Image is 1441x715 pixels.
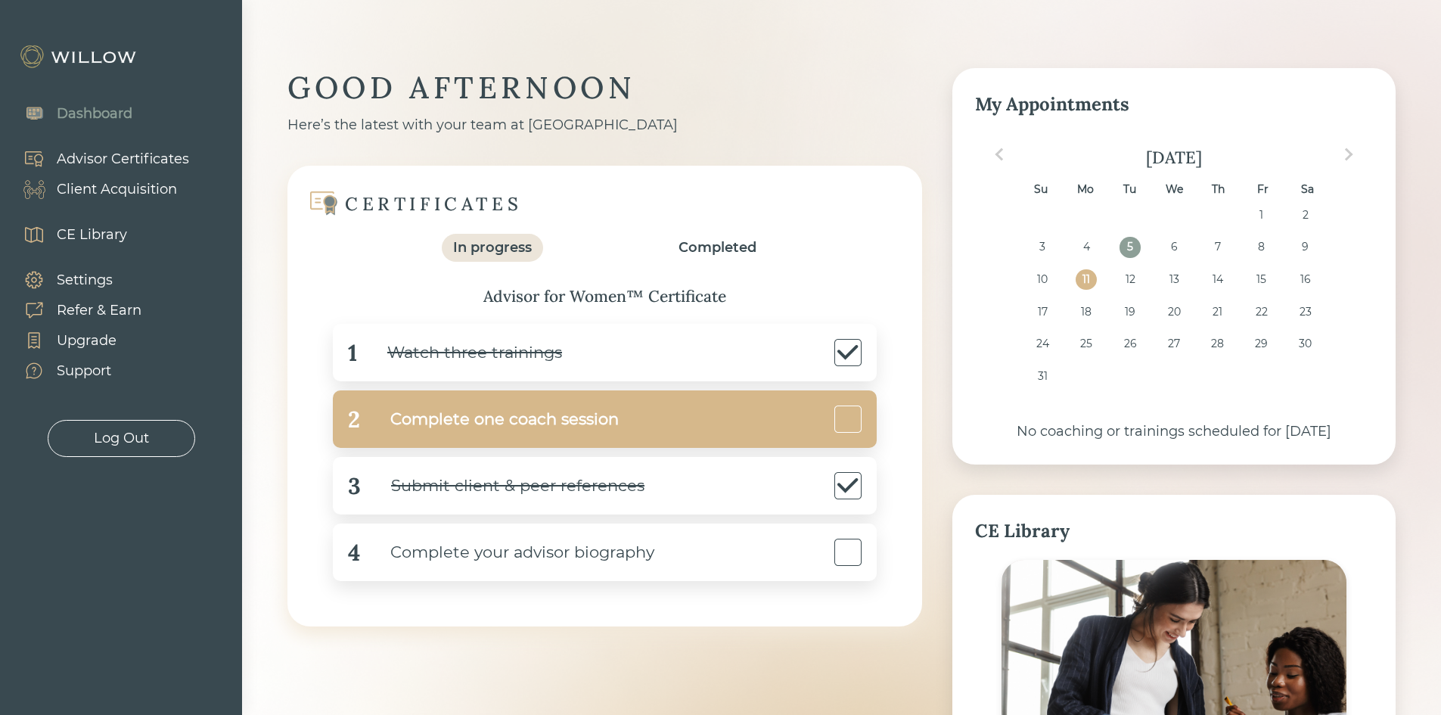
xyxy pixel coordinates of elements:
div: Choose Thursday, August 21st, 2025 [1207,302,1228,322]
a: Advisor Certificates [8,144,189,174]
a: Refer & Earn [8,295,141,325]
div: Advisor for Women™ Certificate [318,284,892,309]
div: Completed [679,238,756,258]
div: Settings [57,270,113,291]
div: Th [1208,179,1228,200]
div: [DATE] [975,147,1373,168]
div: Mo [1075,179,1095,200]
div: Client Acquisition [57,179,177,200]
div: Complete one coach session [360,403,619,437]
div: 4 [348,536,360,570]
div: Choose Thursday, August 28th, 2025 [1207,334,1228,354]
div: Choose Friday, August 15th, 2025 [1251,269,1272,290]
div: Support [57,361,111,381]
div: Choose Tuesday, August 19th, 2025 [1120,302,1140,322]
div: Choose Saturday, August 30th, 2025 [1295,334,1315,354]
a: CE Library [8,219,127,250]
div: Su [1030,179,1051,200]
div: Choose Thursday, August 7th, 2025 [1207,237,1228,257]
div: Tu [1120,179,1140,200]
div: Refer & Earn [57,300,141,321]
div: Choose Saturday, August 2nd, 2025 [1295,205,1315,225]
div: Choose Sunday, August 24th, 2025 [1033,334,1053,354]
div: Choose Tuesday, August 5th, 2025 [1120,237,1140,257]
div: GOOD AFTERNOON [287,68,922,107]
div: Choose Sunday, August 3rd, 2025 [1033,237,1053,257]
div: Choose Monday, August 11th, 2025 [1076,269,1096,290]
div: 3 [348,469,361,503]
div: Log Out [94,428,149,449]
div: We [1163,179,1184,200]
div: No coaching or trainings scheduled for [DATE] [975,421,1373,442]
div: month 2025-08 [980,205,1368,399]
div: Complete your advisor biography [360,536,654,570]
div: Fr [1253,179,1273,200]
div: CE Library [975,518,1373,545]
div: Choose Wednesday, August 13th, 2025 [1163,269,1184,290]
div: Choose Wednesday, August 20th, 2025 [1163,302,1184,322]
div: Choose Friday, August 29th, 2025 [1251,334,1272,354]
div: Sa [1297,179,1318,200]
div: 1 [348,336,357,370]
div: Choose Thursday, August 14th, 2025 [1207,269,1228,290]
div: CERTIFICATES [345,192,522,216]
div: Choose Sunday, August 10th, 2025 [1033,269,1053,290]
a: Dashboard [8,98,132,129]
div: Choose Friday, August 8th, 2025 [1251,237,1272,257]
div: In progress [453,238,532,258]
div: Choose Saturday, August 9th, 2025 [1295,237,1315,257]
div: Watch three trainings [357,336,562,370]
div: Here’s the latest with your team at [GEOGRAPHIC_DATA] [287,115,922,135]
div: Choose Monday, August 18th, 2025 [1076,302,1096,322]
div: Dashboard [57,104,132,124]
div: Choose Monday, August 4th, 2025 [1076,237,1096,257]
div: Choose Sunday, August 31st, 2025 [1033,366,1053,387]
button: Next Month [1337,142,1361,166]
div: Choose Saturday, August 16th, 2025 [1295,269,1315,290]
div: Choose Tuesday, August 12th, 2025 [1120,269,1140,290]
div: Choose Tuesday, August 26th, 2025 [1120,334,1140,354]
div: 2 [348,403,360,437]
div: Submit client & peer references [361,469,644,503]
div: Choose Wednesday, August 6th, 2025 [1163,237,1184,257]
a: Upgrade [8,325,141,356]
button: Previous Month [987,142,1011,166]
a: Client Acquisition [8,174,189,204]
div: My Appointments [975,91,1373,118]
div: Choose Saturday, August 23rd, 2025 [1295,302,1315,322]
div: Advisor Certificates [57,149,189,169]
div: Choose Sunday, August 17th, 2025 [1033,302,1053,322]
div: Upgrade [57,331,116,351]
div: CE Library [57,225,127,245]
div: Choose Friday, August 1st, 2025 [1251,205,1272,225]
a: Settings [8,265,141,295]
div: Choose Friday, August 22nd, 2025 [1251,302,1272,322]
img: Willow [19,45,140,69]
div: Choose Wednesday, August 27th, 2025 [1163,334,1184,354]
div: Choose Monday, August 25th, 2025 [1076,334,1096,354]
